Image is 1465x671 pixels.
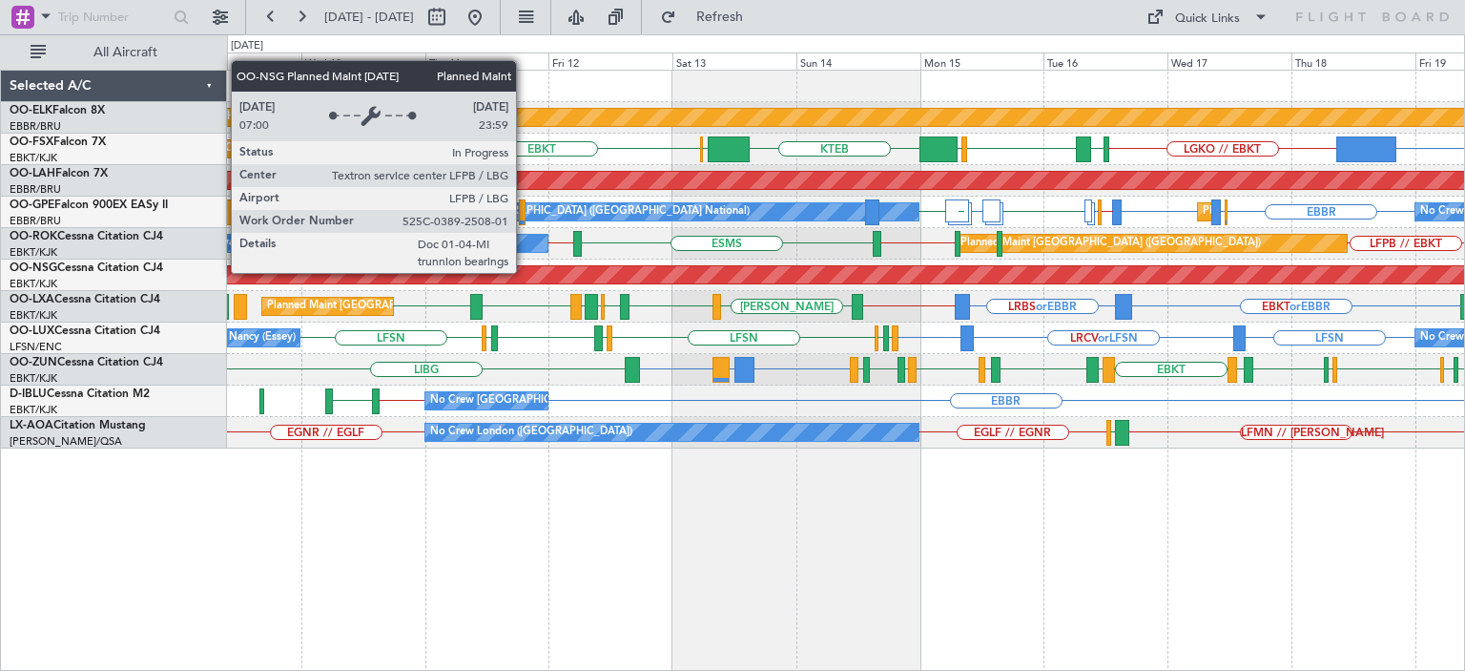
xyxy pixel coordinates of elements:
a: EBKT/KJK [10,245,57,260]
div: Fri 12 [548,52,672,70]
span: OO-ELK [10,105,52,116]
span: LX-AOA [10,420,53,431]
div: Wed 10 [301,52,425,70]
div: Tue 9 [177,52,301,70]
div: Wed 17 [1167,52,1291,70]
div: Sat 13 [672,52,796,70]
div: Quick Links [1175,10,1240,29]
a: EBKT/KJK [10,371,57,386]
span: D-IBLU [10,388,47,400]
button: All Aircraft [21,37,207,68]
a: D-IBLUCessna Citation M2 [10,388,150,400]
span: OO-ZUN [10,357,57,368]
div: No Crew Nancy (Essey) [182,324,296,352]
a: OO-LXACessna Citation CJ4 [10,294,160,305]
a: EBBR/BRU [10,214,61,228]
span: Refresh [680,10,760,24]
div: No Crew London ([GEOGRAPHIC_DATA]) [430,418,632,447]
span: OO-LXA [10,294,54,305]
a: EBKT/KJK [10,277,57,291]
a: EBKT/KJK [10,151,57,165]
a: EBBR/BRU [10,182,61,197]
div: Thu 18 [1291,52,1415,70]
span: OO-NSG [10,262,57,274]
div: Planned Maint [GEOGRAPHIC_DATA] ([GEOGRAPHIC_DATA] National) [267,292,612,321]
div: [DATE] [231,38,263,54]
a: OO-GPEFalcon 900EX EASy II [10,199,168,211]
a: OO-NSGCessna Citation CJ4 [10,262,163,274]
div: A/C Unavailable [GEOGRAPHIC_DATA]-[GEOGRAPHIC_DATA] [182,229,486,258]
input: Trip Number [58,3,168,31]
a: OO-LAHFalcon 7X [10,168,108,179]
div: No Crew [GEOGRAPHIC_DATA] ([GEOGRAPHIC_DATA] National) [430,387,750,415]
div: Tue 16 [1043,52,1167,70]
div: Thu 11 [425,52,549,70]
a: [PERSON_NAME]/QSA [10,434,122,449]
a: EBKT/KJK [10,308,57,323]
a: OO-FSXFalcon 7X [10,136,106,148]
span: OO-GPE [10,199,54,211]
a: LFSN/ENC [10,340,62,354]
span: OO-LAH [10,168,55,179]
span: [DATE] - [DATE] [324,9,414,26]
div: Mon 15 [920,52,1044,70]
span: OO-ROK [10,231,57,242]
div: Sun 14 [796,52,920,70]
a: OO-LUXCessna Citation CJ4 [10,325,160,337]
a: OO-ELKFalcon 8X [10,105,105,116]
a: OO-ZUNCessna Citation CJ4 [10,357,163,368]
div: No Crew [GEOGRAPHIC_DATA] ([GEOGRAPHIC_DATA] National) [430,198,750,226]
a: OO-ROKCessna Citation CJ4 [10,231,163,242]
span: All Aircraft [50,46,201,59]
button: Refresh [651,2,766,32]
span: OO-FSX [10,136,53,148]
span: OO-LUX [10,325,54,337]
a: EBBR/BRU [10,119,61,134]
button: Quick Links [1137,2,1278,32]
a: LX-AOACitation Mustang [10,420,146,431]
a: EBKT/KJK [10,403,57,417]
div: Planned Maint [GEOGRAPHIC_DATA] ([GEOGRAPHIC_DATA]) [960,229,1261,258]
